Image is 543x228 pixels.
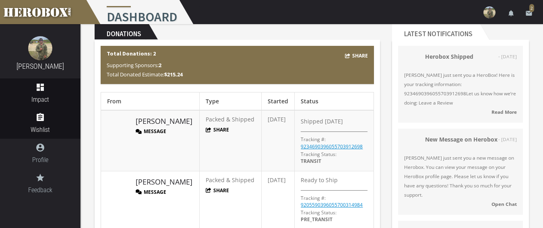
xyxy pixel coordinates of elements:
[301,201,363,208] a: 9205590396055700314984
[491,201,517,207] strong: Open Chat
[508,10,515,17] i: notifications
[404,70,517,107] span: [PERSON_NAME] just sent you a HeroBox! Here is your tracking information: 9234690396055703912698L...
[301,143,363,150] a: 9234690396055703912698
[301,151,337,158] span: Tracking Status:
[525,10,533,17] i: email
[498,52,517,61] span: - [DATE]
[301,136,326,143] p: Tracking #:
[425,53,473,60] strong: Herobox Shipped
[136,177,192,187] a: [PERSON_NAME]
[404,136,420,152] img: 34121-202507241251540400.png
[261,110,295,171] td: [DATE]
[206,187,229,194] button: Share
[301,158,321,164] span: TRANSIT
[206,115,254,123] span: Packed & Shipped
[295,92,374,111] th: Status
[404,53,420,69] img: 34121-202507241251540400.png
[345,51,368,60] button: Share
[200,92,261,111] th: Type
[483,6,496,18] img: user-image
[529,4,534,12] span: 2
[301,216,332,223] span: PRE_TRANSIT
[107,176,127,196] img: image
[301,195,326,201] p: Tracking #:
[35,82,45,92] i: dashboard
[136,116,192,127] a: [PERSON_NAME]
[107,71,183,78] span: Total Donated Estimate:
[206,176,254,184] span: Packed & Shipped
[206,126,229,133] button: Share
[301,176,338,184] span: Ready to Ship
[17,62,64,70] a: [PERSON_NAME]
[159,62,161,69] b: 2
[164,71,183,78] b: $215.24
[261,92,295,111] th: Started
[301,117,343,125] span: Shipped [DATE]
[101,46,374,84] div: Total Donations: 2
[28,36,52,60] img: image
[101,92,200,111] th: From
[491,109,517,115] strong: Read More
[107,115,127,136] img: image
[107,50,156,57] b: Total Donations: 2
[404,199,517,209] a: Open Chat
[95,24,149,40] h2: Donations
[392,24,480,40] h2: Latest Notifications
[136,128,166,135] button: Message
[404,153,517,199] span: [PERSON_NAME] just sent you a new message on Herobox. You can view your message on your HeroBox p...
[498,135,517,144] span: - [DATE]
[136,189,166,195] button: Message
[107,62,161,69] span: Supporting Sponsors:
[301,209,337,216] span: Tracking Status:
[425,136,498,143] strong: New Message on Herobox
[404,107,517,117] a: Read More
